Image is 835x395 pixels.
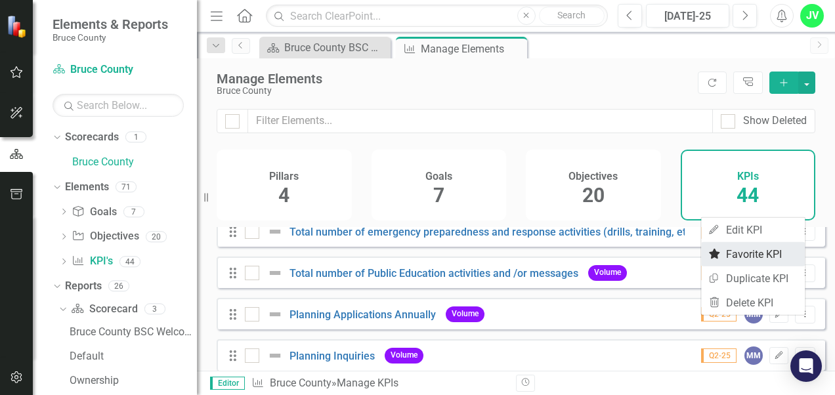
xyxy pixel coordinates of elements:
[247,109,713,133] input: Filter Elements...
[66,346,197,367] a: Default
[539,7,605,25] button: Search
[269,171,299,182] h4: Pillars
[217,86,691,96] div: Bruce County
[53,62,184,77] a: Bruce County
[263,39,387,56] a: Bruce County BSC Welcome Page
[800,4,824,28] button: JV
[701,291,805,315] a: Delete KPI
[71,302,137,317] a: Scorecard
[53,32,168,43] small: Bruce County
[701,266,805,291] a: Duplicate KPI
[646,4,729,28] button: [DATE]-25
[53,94,184,117] input: Search Below...
[651,9,725,24] div: [DATE]-25
[385,348,423,363] span: Volume
[289,308,436,321] a: Planning Applications Annually
[557,10,586,20] span: Search
[53,16,168,32] span: Elements & Reports
[743,114,807,129] div: Show Deleted
[267,306,283,322] img: Not Defined
[737,184,759,207] span: 44
[737,171,759,182] h4: KPIs
[66,370,197,391] a: Ownership
[210,377,245,390] span: Editor
[270,377,332,389] a: Bruce County
[70,326,197,338] div: Bruce County BSC Welcome Page
[72,229,139,244] a: Objectives
[66,322,197,343] a: Bruce County BSC Welcome Page
[144,304,165,315] div: 3
[588,265,627,280] span: Volume
[119,256,140,267] div: 44
[116,181,137,192] div: 71
[701,348,737,363] span: Q2-25
[146,231,167,242] div: 20
[266,5,608,28] input: Search ClearPoint...
[217,72,691,86] div: Manage Elements
[65,279,102,294] a: Reports
[7,14,30,38] img: ClearPoint Strategy
[433,184,444,207] span: 7
[251,376,506,391] div: » Manage KPIs
[701,242,805,266] a: Favorite KPI
[65,130,119,145] a: Scorecards
[72,205,116,220] a: Goals
[125,132,146,143] div: 1
[582,184,605,207] span: 20
[568,171,618,182] h4: Objectives
[289,226,795,238] a: Total number of emergency preparedness and response activities (drills, training, etc.) completed...
[123,206,144,217] div: 7
[278,184,289,207] span: 4
[65,180,109,195] a: Elements
[701,218,805,242] a: Edit KPI
[267,265,283,281] img: Not Defined
[108,281,129,292] div: 26
[425,171,452,182] h4: Goals
[421,41,524,57] div: Manage Elements
[289,267,578,280] a: Total number of Public Education activities and /or messages
[72,254,112,269] a: KPI's
[72,155,197,170] a: Bruce County
[70,375,197,386] div: Ownership
[446,306,484,322] span: Volume
[744,346,763,365] div: MM
[284,39,387,56] div: Bruce County BSC Welcome Page
[267,348,283,364] img: Not Defined
[70,350,197,362] div: Default
[790,350,822,382] div: Open Intercom Messenger
[267,224,283,239] img: Not Defined
[289,350,375,362] a: Planning Inquiries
